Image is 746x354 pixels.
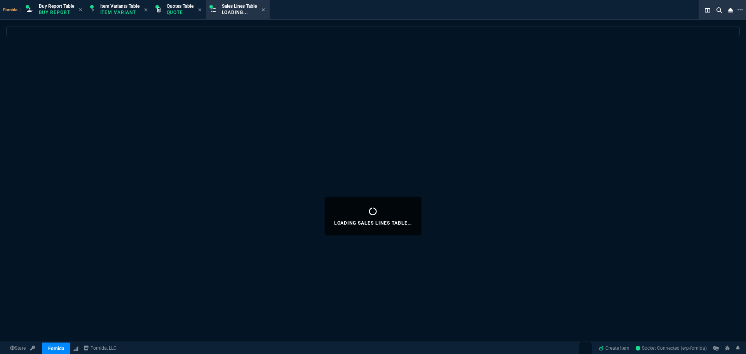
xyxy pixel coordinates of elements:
a: 0urwH_Iit-qUiwlJAAEX [636,345,707,352]
p: Loading... [222,9,257,16]
span: Buy Report Table [39,3,74,9]
p: Buy Report [39,9,74,16]
nx-icon: Search [713,5,725,15]
nx-icon: Close Tab [144,7,148,13]
a: API TOKEN [28,345,37,352]
p: Loading Sales Lines Table... [334,220,412,226]
a: Global State [8,345,28,352]
nx-icon: Close Workbench [725,5,736,15]
nx-icon: Close Tab [198,7,202,13]
p: Item Variant [100,9,139,16]
span: Fornida [3,7,21,12]
span: Sales Lines Table [222,3,257,9]
nx-icon: Close Tab [79,7,82,13]
p: Quote [167,9,193,16]
span: Item Variants Table [100,3,139,9]
nx-icon: Close Tab [261,7,265,13]
span: Quotes Table [167,3,193,9]
a: msbcCompanyName [81,345,119,352]
span: Socket Connected (erp-fornida) [636,345,707,351]
nx-icon: Open New Tab [737,6,743,14]
a: Create Item [595,342,633,354]
nx-icon: Split Panels [702,5,713,15]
